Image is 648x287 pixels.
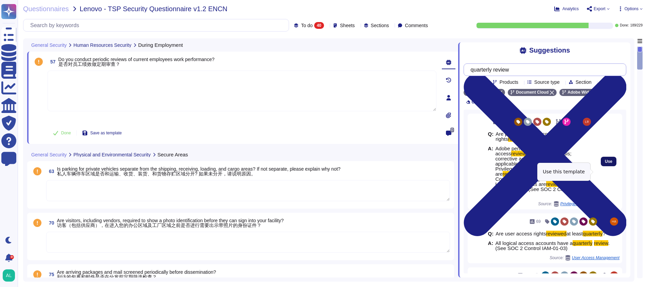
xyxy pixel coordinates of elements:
span: Secure Areas [158,152,188,157]
button: Done [48,126,76,140]
button: Save as template [77,126,127,140]
span: 57 [48,59,56,64]
span: To do [301,23,312,28]
button: Analytics [554,6,579,12]
img: user [610,217,618,226]
span: Comments [405,23,428,28]
img: user [610,271,618,280]
div: Use this template [537,163,590,181]
span: Done [61,131,71,135]
span: 75 [46,272,54,277]
img: user [583,118,591,126]
span: Analytics [562,7,579,11]
span: Do you conduct periodic reviews of current employees work performance? 是否对员工绩效做定期审查？ [58,57,215,67]
span: Sections [371,23,389,28]
button: user [1,268,20,283]
span: Done: [620,24,629,27]
span: During Employment [138,42,183,47]
span: Sheets [340,23,355,28]
span: Options [625,7,638,11]
span: General Security [31,152,67,157]
span: Human Resources Security [73,43,131,47]
img: user [3,269,15,282]
span: General Security [31,43,67,47]
input: Search by keywords [27,19,289,31]
div: 9+ [10,255,14,259]
span: Questionnaires [23,5,69,12]
span: Physical and Environmental Security [73,152,150,157]
span: 0 [450,128,454,132]
span: Are visitors, including vendors, required to show a photo identification before they can sign int... [57,218,284,228]
span: Lenovo - TSP Security Questionnaire v1.2 ENCN [80,5,228,12]
button: Use [601,157,616,166]
span: 63 [46,169,54,174]
span: Is parking for private vehicles separate from the shipping, receiving, loading, and cargo areas? ... [57,166,341,176]
span: Use [605,159,612,164]
span: Save as template [90,131,122,135]
span: 189 / 229 [630,24,643,27]
input: Search by keywords [467,64,619,76]
span: Export [594,7,606,11]
div: 40 [314,22,324,29]
span: Are arriving packages and mail screened periodically before dissemination? 到达的包裹和邮件是否在分发前定期筛选检查？ [57,269,216,280]
span: 131 [524,273,531,278]
span: 70 [46,221,54,225]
